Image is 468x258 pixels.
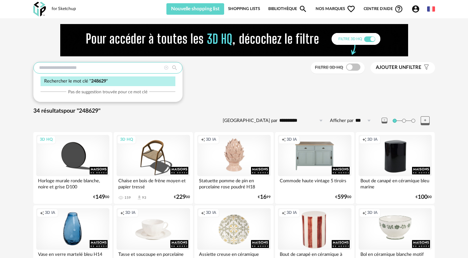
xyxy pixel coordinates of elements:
[416,195,432,200] div: € 00
[91,79,106,83] span: 248629
[117,135,136,144] div: 3D HQ
[367,137,378,142] span: 3D IA
[171,6,219,11] span: Nouvelle shopping list
[33,107,435,115] div: 34 résultats
[347,5,355,13] span: Heart Outline icon
[206,210,216,216] span: 3D IA
[41,76,175,86] div: Rechercher le mot clé " "
[63,108,100,114] span: pour "248629"
[376,65,421,71] span: filtre
[206,137,216,142] span: 3D IA
[337,195,347,200] span: 599
[40,210,44,216] span: Creation icon
[411,5,423,13] span: Account Circle icon
[427,5,435,13] img: fr
[287,137,297,142] span: 3D IA
[120,210,124,216] span: Creation icon
[95,195,105,200] span: 149
[60,24,408,56] img: FILTRE%20HQ%20NEW_V1%20(4).gif
[223,118,278,124] label: [GEOGRAPHIC_DATA] par
[114,132,193,204] a: 3D HQ Chaise en bois de frêne moyen et papier tressé 159 Download icon 93 €22900
[260,195,266,200] span: 16
[299,5,307,13] span: Magnify icon
[364,5,403,13] span: Centre d'aideHelp Circle Outline icon
[367,210,378,216] span: 3D IA
[258,195,271,200] div: € 99
[278,176,351,191] div: Commode haute vintage 5 tiroirs
[282,137,286,142] span: Creation icon
[33,2,46,17] img: OXP
[268,3,308,15] a: BibliothèqueMagnify icon
[282,210,286,216] span: Creation icon
[52,6,76,12] div: for Sketchup
[418,195,427,200] span: 100
[37,135,56,144] div: 3D HQ
[330,118,354,124] label: Afficher par
[370,62,435,74] button: Ajouter unfiltre Filter icon
[362,210,367,216] span: Creation icon
[201,137,205,142] span: Creation icon
[124,196,131,200] div: 159
[176,195,186,200] span: 229
[194,132,274,204] a: Creation icon 3D IA Statuette pomme de pin en porcelaine rose poudré H18 €1699
[421,65,430,71] span: Filter icon
[197,176,271,191] div: Statuette pomme de pin en porcelaine rose poudré H18
[228,3,260,15] a: Shopping Lists
[68,89,147,95] span: Pas de suggestion trouvée pour ce mot clé
[33,132,113,204] a: 3D HQ Horloge murale ronde blanche, noire et grise D100 €14900
[376,65,406,70] span: Ajouter un
[174,195,190,200] div: € 00
[93,195,109,200] div: € 00
[362,137,367,142] span: Creation icon
[166,3,224,15] button: Nouvelle shopping list
[394,5,403,13] span: Help Circle Outline icon
[359,176,432,191] div: Bout de canapé en céramique bleu marine
[411,5,420,13] span: Account Circle icon
[201,210,205,216] span: Creation icon
[287,210,297,216] span: 3D IA
[335,195,351,200] div: € 00
[45,210,55,216] span: 3D IA
[137,195,142,200] span: Download icon
[125,210,136,216] span: 3D IA
[315,65,343,70] span: Filtre 3D HQ
[117,176,190,191] div: Chaise en bois de frêne moyen et papier tressé
[142,196,146,200] div: 93
[356,132,435,204] a: Creation icon 3D IA Bout de canapé en céramique bleu marine €10000
[316,3,356,15] span: Nos marques
[275,132,354,204] a: Creation icon 3D IA Commode haute vintage 5 tiroirs €59900
[36,176,110,191] div: Horloge murale ronde blanche, noire et grise D100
